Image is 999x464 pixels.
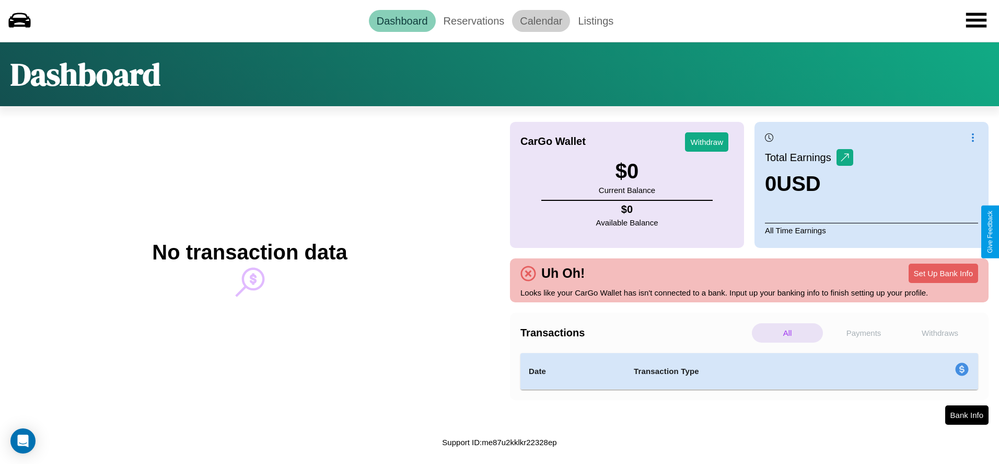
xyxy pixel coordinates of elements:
div: Open Intercom Messenger [10,428,36,454]
p: Total Earnings [765,148,837,167]
a: Dashboard [369,10,436,32]
p: Looks like your CarGo Wallet has isn't connected to a bank. Input up your banking info to finish ... [520,286,978,300]
h1: Dashboard [10,53,160,96]
a: Listings [570,10,621,32]
table: simple table [520,353,978,390]
button: Bank Info [945,405,989,425]
h4: CarGo Wallet [520,135,586,148]
h4: Transaction Type [634,365,870,378]
h4: Uh Oh! [536,266,590,281]
h2: No transaction data [152,241,347,264]
p: Payments [828,323,899,343]
p: Support ID: me87u2kklkr22328ep [442,435,556,449]
a: Calendar [512,10,570,32]
h4: Date [529,365,617,378]
h3: 0 USD [765,172,853,196]
p: Withdraws [904,323,975,343]
h4: $ 0 [596,203,658,216]
p: Available Balance [596,216,658,230]
p: All Time Earnings [765,223,978,237]
h4: Transactions [520,327,749,339]
p: All [752,323,823,343]
button: Withdraw [685,132,728,152]
a: Reservations [436,10,513,32]
h3: $ 0 [599,160,655,183]
button: Set Up Bank Info [909,264,978,283]
div: Give Feedback [986,211,994,253]
p: Current Balance [599,183,655,197]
